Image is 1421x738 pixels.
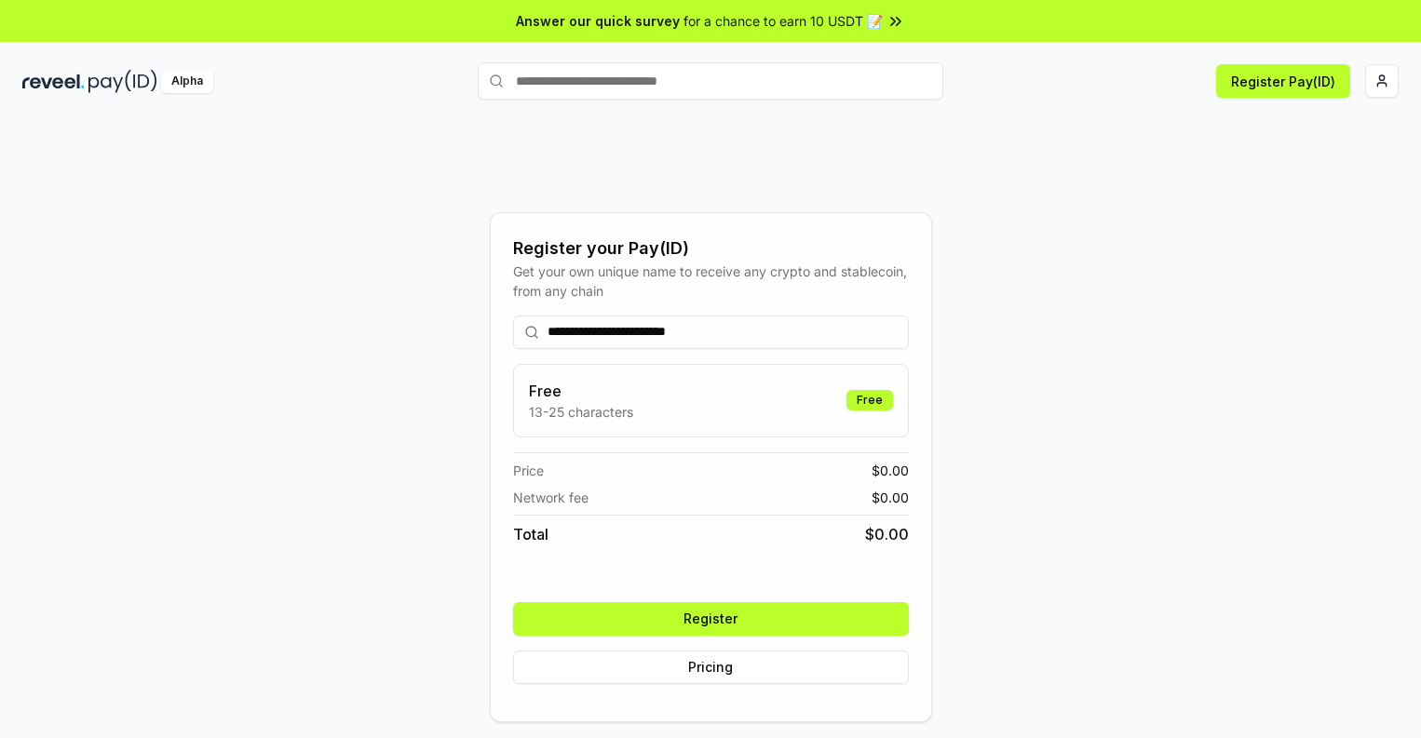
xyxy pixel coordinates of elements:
[846,390,893,410] div: Free
[513,235,909,262] div: Register your Pay(ID)
[516,11,680,31] span: Answer our quick survey
[513,461,544,480] span: Price
[22,70,85,93] img: reveel_dark
[513,262,909,301] div: Get your own unique name to receive any crypto and stablecoin, from any chain
[1216,64,1350,98] button: Register Pay(ID)
[513,602,909,636] button: Register
[513,488,589,507] span: Network fee
[513,523,548,545] span: Total
[88,70,157,93] img: pay_id
[872,461,909,480] span: $ 0.00
[872,488,909,507] span: $ 0.00
[513,651,909,684] button: Pricing
[683,11,883,31] span: for a chance to earn 10 USDT 📝
[529,380,633,402] h3: Free
[865,523,909,545] span: $ 0.00
[529,402,633,422] p: 13-25 characters
[161,70,213,93] div: Alpha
